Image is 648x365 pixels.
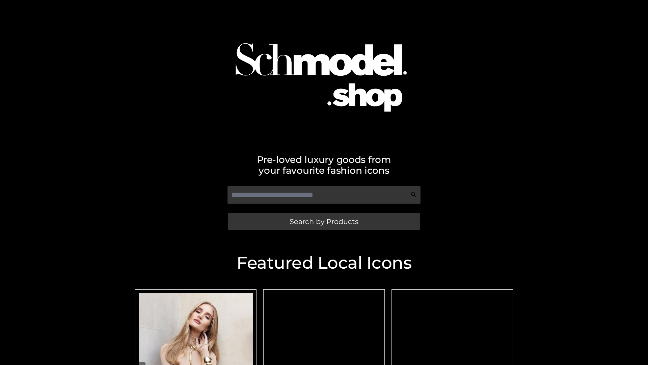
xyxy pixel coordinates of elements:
a: Search by Products [228,213,420,230]
h2: Featured Local Icons​ [132,254,516,271]
h2: Pre-loved luxury goods from your favourite fashion icons [132,154,516,176]
span: Search by Products [290,218,358,225]
img: Search Icon [410,191,417,198]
